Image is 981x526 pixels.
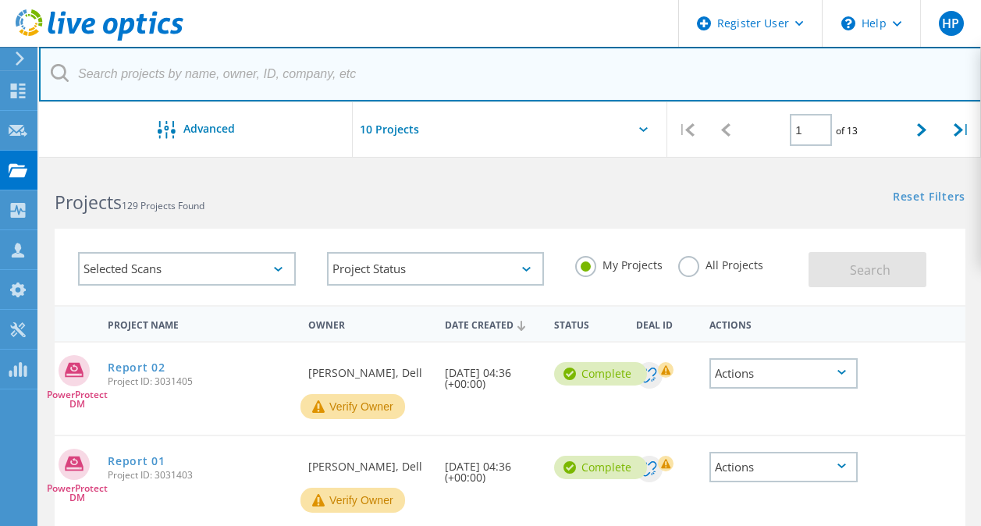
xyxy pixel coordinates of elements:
div: Status [546,309,628,338]
a: Report 01 [108,456,165,467]
div: Selected Scans [78,252,296,286]
button: Verify Owner [300,394,405,419]
div: | [667,102,706,158]
div: | [942,102,981,158]
div: Project Name [100,309,300,338]
div: Complete [554,456,647,479]
div: Actions [702,309,865,338]
div: [PERSON_NAME], Dell [300,436,437,488]
a: Reset Filters [893,191,965,204]
span: Search [850,261,890,279]
span: of 13 [836,124,858,137]
a: Live Optics Dashboard [16,33,183,44]
b: Projects [55,190,122,215]
span: HP [942,17,959,30]
div: [DATE] 04:36 (+00:00) [437,343,546,405]
label: My Projects [575,256,663,271]
label: All Projects [678,256,763,271]
span: PowerProtect DM [47,390,108,409]
div: [DATE] 04:36 (+00:00) [437,436,546,499]
svg: \n [841,16,855,30]
div: Complete [554,362,647,386]
div: Project Status [327,252,545,286]
div: Deal Id [628,309,701,338]
span: 129 Projects Found [122,199,204,212]
button: Search [809,252,926,287]
a: Report 02 [108,362,165,373]
div: Date Created [437,309,546,339]
div: Actions [709,452,858,482]
button: Verify Owner [300,488,405,513]
span: PowerProtect DM [47,484,108,503]
span: Project ID: 3031405 [108,377,293,386]
div: Actions [709,358,858,389]
span: Advanced [183,123,235,134]
span: Project ID: 3031403 [108,471,293,480]
div: Owner [300,309,437,338]
div: [PERSON_NAME], Dell [300,343,437,394]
